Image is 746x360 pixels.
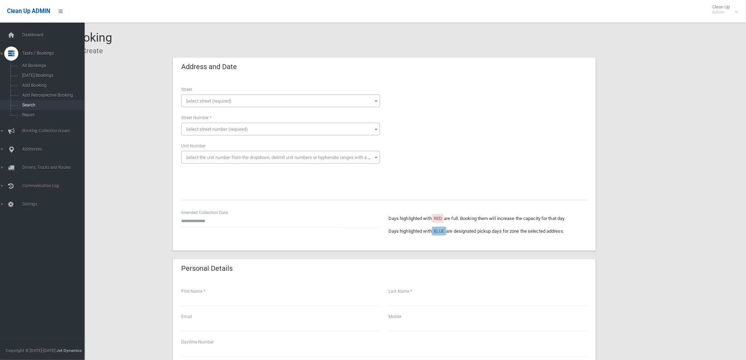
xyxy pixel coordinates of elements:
[186,127,248,132] span: Select street number (required)
[389,214,587,223] p: Days highlighted with are full. Booking them will increase the capacity for that day.
[77,44,103,57] li: Create
[20,147,91,152] span: Addresses
[389,227,587,236] p: Days highlighted with are designated pickup days for zone the selected address.
[56,348,82,353] strong: Jet Dynamics
[20,103,85,108] span: Search
[7,8,50,14] span: Clean Up ADMIN
[20,63,85,68] span: All Bookings
[186,155,383,160] span: Select the unit number from the dropdown, delimit unit numbers or hyphenate ranges with a comma
[20,73,85,78] span: [DATE] Bookings
[20,51,91,56] span: Tasks / Bookings
[173,262,241,275] header: Personal Details
[20,32,91,37] span: Dashboard
[20,165,91,170] span: Drivers, Trucks and Routes
[20,83,85,88] span: Add Booking
[20,93,85,98] span: Add Retrospective Booking
[20,128,91,133] span: Booking Collection Issues
[20,183,91,188] span: Communication Log
[20,112,85,117] span: Report
[434,216,442,221] span: RED
[713,10,730,15] small: Admin
[6,348,55,353] span: Copyright © [DATE]-[DATE]
[20,202,91,207] span: Settings
[709,4,737,15] span: Clean Up
[173,60,245,74] header: Address and Date
[434,228,444,234] span: BLUE
[186,98,232,104] span: Select street (required)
